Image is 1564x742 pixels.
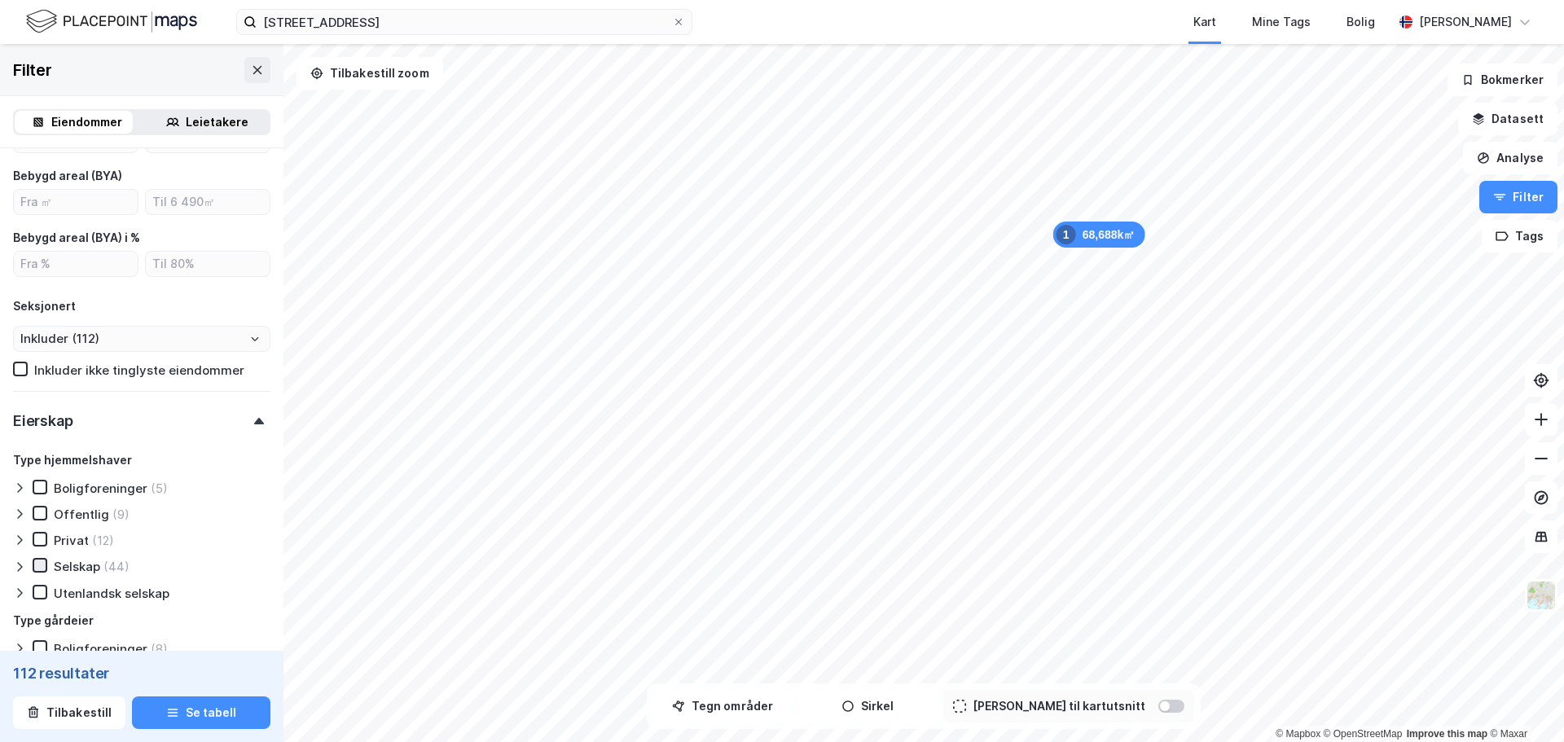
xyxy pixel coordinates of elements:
[14,190,138,214] input: Fra ㎡
[54,641,147,656] div: Boligforeninger
[798,690,937,722] button: Sirkel
[13,664,270,683] div: 112 resultater
[34,362,244,378] div: Inkluder ikke tinglyste eiendommer
[1419,12,1512,32] div: [PERSON_NAME]
[13,228,140,248] div: Bebygd areal (BYA) i %
[1479,181,1557,213] button: Filter
[297,57,443,90] button: Tilbakestill zoom
[13,411,72,431] div: Eierskap
[51,112,122,132] div: Eiendommer
[13,611,94,630] div: Type gårdeier
[103,559,130,574] div: (44)
[1347,12,1375,32] div: Bolig
[1463,142,1557,174] button: Analyse
[13,57,52,83] div: Filter
[13,296,76,316] div: Seksjonert
[13,166,122,186] div: Bebygd areal (BYA)
[54,559,100,574] div: Selskap
[54,507,109,522] div: Offentlig
[1324,728,1403,740] a: OpenStreetMap
[54,481,147,496] div: Boligforeninger
[1448,64,1557,96] button: Bokmerker
[151,481,168,496] div: (5)
[1252,12,1311,32] div: Mine Tags
[112,507,130,522] div: (9)
[1053,222,1145,248] div: Map marker
[248,332,261,345] button: Open
[14,252,138,276] input: Fra %
[14,327,270,351] input: ClearOpen
[54,586,169,601] div: Utenlandsk selskap
[186,112,248,132] div: Leietakere
[13,696,125,729] button: Tilbakestill
[13,450,132,470] div: Type hjemmelshaver
[1407,728,1487,740] a: Improve this map
[1482,220,1557,252] button: Tags
[653,690,792,722] button: Tegn områder
[1483,664,1564,742] div: Kontrollprogram for chat
[973,696,1145,716] div: [PERSON_NAME] til kartutsnitt
[1483,664,1564,742] iframe: Chat Widget
[26,7,197,36] img: logo.f888ab2527a4732fd821a326f86c7f29.svg
[1193,12,1216,32] div: Kart
[54,533,89,548] div: Privat
[146,252,270,276] input: Til 80%
[1458,103,1557,135] button: Datasett
[1276,728,1320,740] a: Mapbox
[1526,580,1557,611] img: Z
[146,190,270,214] input: Til 6 490㎡
[132,696,270,729] button: Se tabell
[92,533,114,548] div: (12)
[1057,225,1076,244] div: 1
[257,10,672,34] input: Søk på adresse, matrikkel, gårdeiere, leietakere eller personer
[151,641,168,656] div: (8)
